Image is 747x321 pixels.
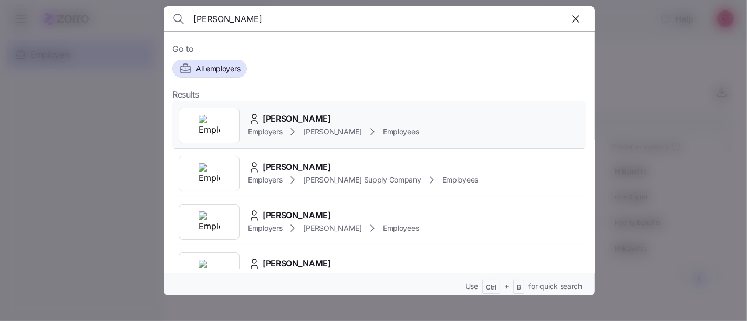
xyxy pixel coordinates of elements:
span: + [504,281,509,292]
img: Employer logo [199,163,220,184]
span: Employers [248,126,282,137]
span: All employers [196,63,240,74]
img: Employer logo [199,211,220,232]
img: Employer logo [199,115,220,136]
span: Go to [172,42,586,56]
img: Employer logo [199,260,220,281]
span: [PERSON_NAME] [263,112,331,125]
span: [PERSON_NAME] [263,209,331,222]
span: [PERSON_NAME] [303,126,361,137]
span: [PERSON_NAME] Supply Company [303,175,421,185]
span: [PERSON_NAME] [263,257,331,270]
span: Employers [248,223,282,233]
button: All employers [172,60,247,78]
span: Results [172,88,199,101]
span: Employees [383,223,419,233]
span: B [517,283,521,292]
span: Employees [442,175,478,185]
span: [PERSON_NAME] [303,223,361,233]
span: Use [465,281,478,292]
span: Employers [248,175,282,185]
span: Ctrl [486,283,496,292]
span: Employees [383,126,419,137]
span: for quick search [528,281,582,292]
span: [PERSON_NAME] [263,160,331,174]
